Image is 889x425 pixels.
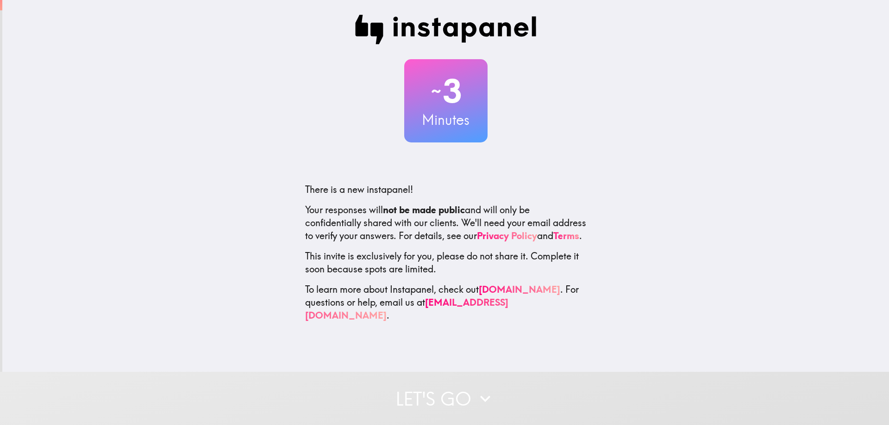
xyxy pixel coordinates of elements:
[477,230,537,241] a: Privacy Policy
[553,230,579,241] a: Terms
[305,203,587,242] p: Your responses will and will only be confidentially shared with our clients. We'll need your emai...
[305,184,413,195] span: There is a new instapanel!
[355,15,537,44] img: Instapanel
[479,283,560,295] a: [DOMAIN_NAME]
[430,77,443,105] span: ~
[404,72,488,110] h2: 3
[305,250,587,276] p: This invite is exclusively for you, please do not share it. Complete it soon because spots are li...
[305,283,587,322] p: To learn more about Instapanel, check out . For questions or help, email us at .
[305,296,508,321] a: [EMAIL_ADDRESS][DOMAIN_NAME]
[383,204,465,216] b: not be made public
[404,110,488,129] h3: Minutes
